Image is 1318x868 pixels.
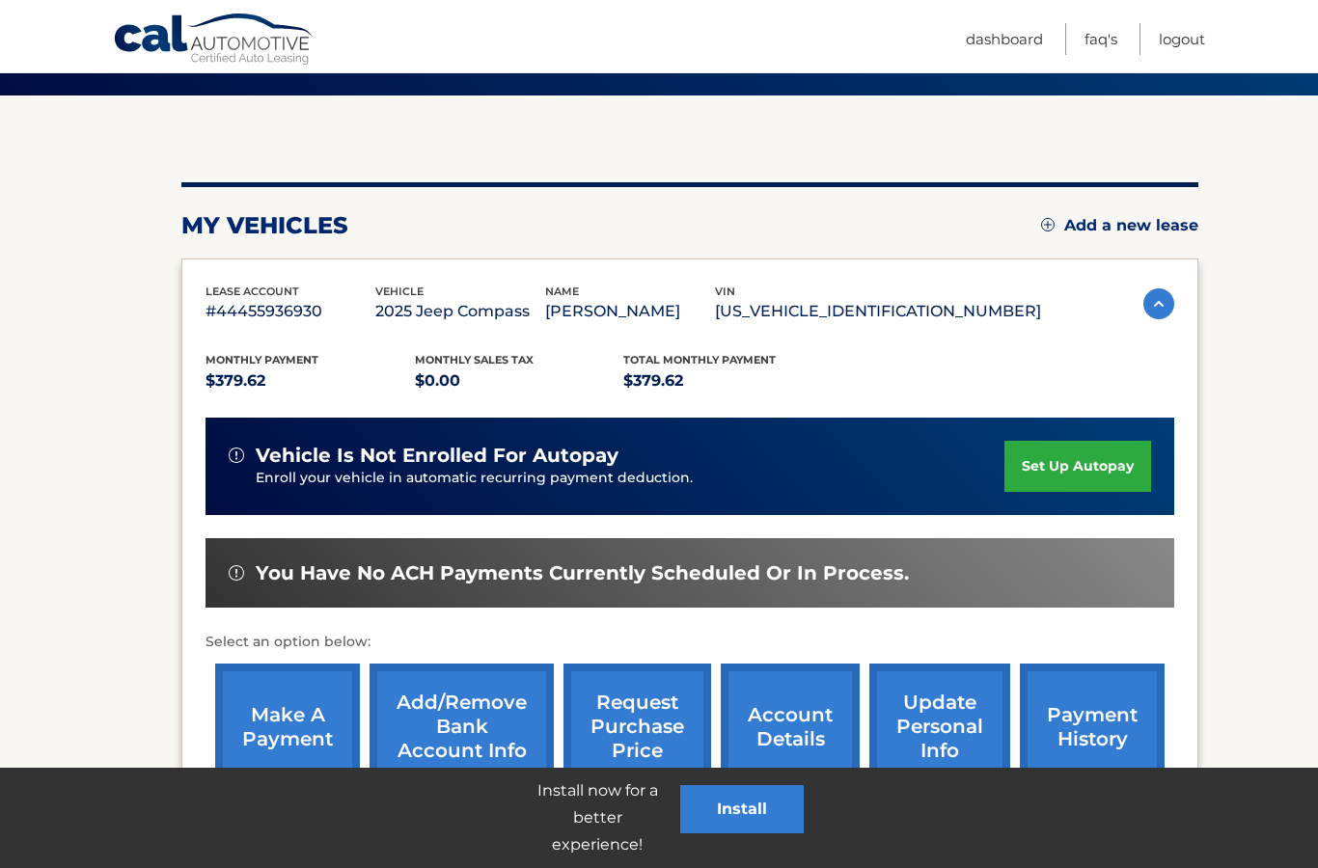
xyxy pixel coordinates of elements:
a: payment history [1020,664,1165,790]
a: Add/Remove bank account info [370,664,554,790]
span: vin [715,285,735,298]
a: set up autopay [1004,441,1151,492]
p: $379.62 [206,367,415,394]
a: Dashboard [966,23,1043,55]
p: [PERSON_NAME] [545,298,715,325]
a: make a payment [215,664,360,790]
a: update personal info [869,664,1010,790]
button: Install [680,785,804,833]
p: #44455936930 [206,298,375,325]
p: $379.62 [623,367,833,394]
p: Select an option below: [206,631,1174,654]
p: [US_VEHICLE_IDENTIFICATION_NUMBER] [715,298,1041,325]
img: alert-white.svg [229,565,244,581]
a: FAQ's [1085,23,1117,55]
img: add.svg [1041,218,1055,231]
span: vehicle is not enrolled for autopay [256,444,618,468]
a: Cal Automotive [113,13,316,68]
p: 2025 Jeep Compass [375,298,545,325]
p: Enroll your vehicle in automatic recurring payment deduction. [256,468,1004,489]
span: Monthly sales Tax [415,353,534,366]
a: Logout [1159,23,1205,55]
span: name [545,285,579,298]
p: $0.00 [415,367,624,394]
span: vehicle [375,285,424,298]
span: Monthly Payment [206,353,318,366]
img: alert-white.svg [229,448,244,463]
span: Total Monthly Payment [623,353,776,366]
a: request purchase price [563,664,711,790]
a: Add a new lease [1041,216,1198,235]
span: lease account [206,285,299,298]
span: You have no ACH payments currently scheduled or in process. [256,561,909,585]
a: account details [721,664,860,790]
h2: my vehicles [181,211,348,240]
p: Install now for a better experience! [514,777,680,858]
img: accordion-active.svg [1143,288,1174,319]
